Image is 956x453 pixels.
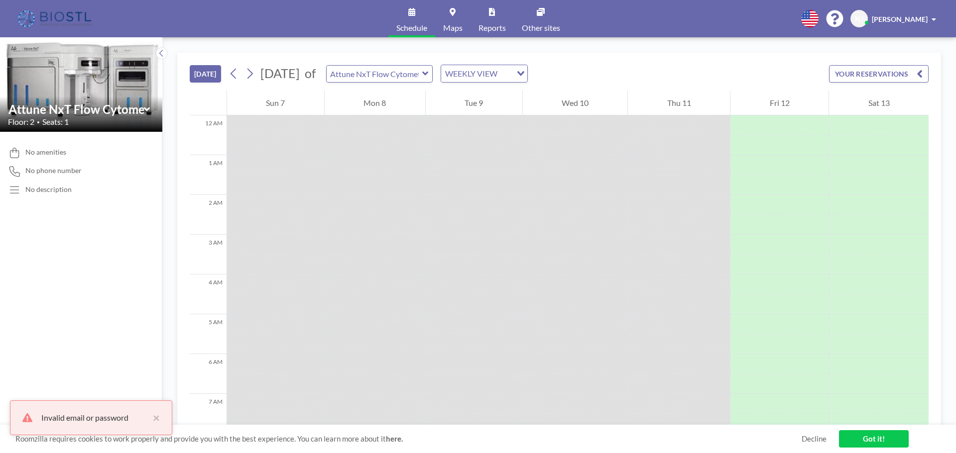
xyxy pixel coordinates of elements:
[190,65,221,83] button: [DATE]
[8,102,144,116] input: Attune NxT Flow Cytometer - Bench #25
[386,434,403,443] a: here.
[25,185,72,194] div: No description
[522,24,560,32] span: Other sites
[15,434,802,444] span: Roomzilla requires cookies to work properly and provide you with the best experience. You can lea...
[802,434,827,444] a: Decline
[42,117,69,127] span: Seats: 1
[148,412,160,424] button: close
[16,9,95,29] img: organization-logo
[8,117,34,127] span: Floor: 2
[872,15,928,23] span: [PERSON_NAME]
[855,14,863,23] span: NJ
[441,65,527,82] div: Search for option
[839,430,909,448] a: Got it!
[443,67,499,80] span: WEEKLY VIEW
[426,91,522,115] div: Tue 9
[829,91,929,115] div: Sat 13
[190,314,227,354] div: 5 AM
[730,91,829,115] div: Fri 12
[190,115,227,155] div: 12 AM
[190,354,227,394] div: 6 AM
[396,24,427,32] span: Schedule
[628,91,730,115] div: Thu 11
[25,166,82,175] span: No phone number
[443,24,463,32] span: Maps
[260,66,300,81] span: [DATE]
[41,412,148,424] div: Invalid email or password
[190,235,227,274] div: 3 AM
[478,24,506,32] span: Reports
[37,119,40,125] span: •
[325,91,425,115] div: Mon 8
[25,148,66,157] span: No amenities
[190,274,227,314] div: 4 AM
[305,66,316,81] span: of
[190,155,227,195] div: 1 AM
[829,65,929,83] button: YOUR RESERVATIONS
[190,195,227,235] div: 2 AM
[523,91,628,115] div: Wed 10
[227,91,324,115] div: Sun 7
[327,66,422,82] input: Attune NxT Flow Cytometer - Bench #25
[190,394,227,434] div: 7 AM
[500,67,511,80] input: Search for option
